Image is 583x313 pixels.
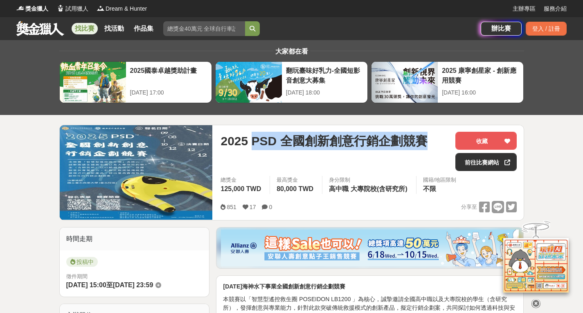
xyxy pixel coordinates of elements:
[286,88,363,97] div: [DATE] 18:00
[60,227,209,250] div: 時間走期
[442,66,519,84] div: 2025 康寧創星家 - 創新應用競賽
[56,5,88,13] a: Logo試用獵人
[273,48,310,55] span: 大家都在看
[130,88,207,97] div: [DATE] 17:00
[221,176,263,184] span: 總獎金
[455,153,517,171] a: 前往比賽網站
[66,281,106,288] span: [DATE] 15:00
[481,22,522,36] a: 辦比賽
[215,61,368,103] a: 翻玩臺味好乳力-全國短影音創意大募集[DATE] 18:00
[163,21,245,36] input: 總獎金40萬元 全球自行車設計比賽
[423,185,436,192] span: 不限
[423,176,457,184] div: 國籍/地區限制
[277,176,315,184] span: 最高獎金
[329,185,349,192] span: 高中職
[286,66,363,84] div: 翻玩臺味好乳力-全國短影音創意大募集
[329,176,410,184] div: 身分限制
[65,5,88,13] span: 試用獵人
[221,230,519,266] img: dcc59076-91c0-4acb-9c6b-a1d413182f46.png
[66,257,98,267] span: 投稿中
[66,273,88,279] span: 徵件期間
[106,5,147,13] span: Dream & Hunter
[526,22,567,36] div: 登入 / 註冊
[221,132,427,150] span: 2025 PSD 全國創新創意行銷企劃競賽
[223,283,345,290] strong: [DATE]海神水下事業全國創新創意行銷企劃競賽
[106,281,113,288] span: 至
[503,232,569,287] img: d2146d9a-e6f6-4337-9592-8cefde37ba6b.png
[60,125,213,220] img: Cover Image
[371,61,524,103] a: 2025 康寧創星家 - 創新應用競賽[DATE] 16:00
[113,281,153,288] span: [DATE] 23:59
[72,23,98,34] a: 找比賽
[56,4,65,12] img: Logo
[513,5,536,13] a: 主辦專區
[442,88,519,97] div: [DATE] 16:00
[131,23,157,34] a: 作品集
[250,204,256,210] span: 17
[269,204,272,210] span: 0
[221,185,261,192] span: 125,000 TWD
[227,204,236,210] span: 851
[351,185,407,192] span: 大專院校(含研究所)
[455,132,517,150] button: 收藏
[25,5,48,13] span: 獎金獵人
[97,4,105,12] img: Logo
[16,4,25,12] img: Logo
[544,5,567,13] a: 服務介紹
[277,185,313,192] span: 80,000 TWD
[16,5,48,13] a: Logo獎金獵人
[97,5,147,13] a: LogoDream & Hunter
[59,61,212,103] a: 2025國泰卓越獎助計畫[DATE] 17:00
[130,66,207,84] div: 2025國泰卓越獎助計畫
[101,23,127,34] a: 找活動
[461,201,477,213] span: 分享至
